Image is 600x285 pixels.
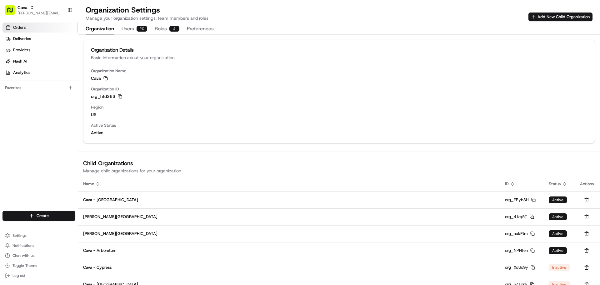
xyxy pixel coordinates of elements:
[505,197,529,203] span: org_EPybSH
[86,15,208,21] p: Manage your organization settings, team members and roles
[2,271,75,280] button: Log out
[6,60,17,71] img: 1736555255976-a54dd68f-1ca7-489b-9aae-adbdc363a1c4
[19,114,51,119] span: [PERSON_NAME]
[580,181,595,187] div: Actions
[549,181,570,187] div: Status
[91,54,587,61] div: Basic information about your organization
[12,233,27,238] span: Settings
[169,26,179,32] div: 4
[6,140,11,145] div: 📗
[91,123,587,128] span: Active Status
[59,140,100,146] span: API Documentation
[505,181,539,187] div: ID
[83,248,117,253] span: Cava - Arboretum
[106,62,114,69] button: Start new chat
[2,261,75,270] button: Toggle Theme
[83,197,138,202] span: Cava - [GEOGRAPHIC_DATA]
[549,213,567,220] div: Active
[2,56,78,66] a: Nash AI
[13,60,24,71] img: 1724597045416-56b7ee45-8013-43a0-a6f9-03cb97ddad50
[12,243,34,248] span: Notifications
[28,66,86,71] div: We're available if you need us!
[13,25,26,30] span: Orders
[2,83,75,93] div: Favorites
[505,231,528,237] span: org_aakPJm
[17,11,62,16] button: [PERSON_NAME][EMAIL_ADDRESS][PERSON_NAME][DOMAIN_NAME]
[2,68,78,78] a: Analytics
[2,231,75,240] button: Settings
[91,130,587,136] span: Active
[549,264,570,271] div: Inactive
[6,81,42,86] div: Past conversations
[83,181,495,187] div: Name
[13,59,27,64] span: Nash AI
[187,24,214,34] button: Preferences
[12,140,48,146] span: Knowledge Base
[62,155,76,160] span: Pylon
[83,214,157,219] span: [PERSON_NAME][GEOGRAPHIC_DATA]
[6,6,19,19] img: Nash
[91,48,587,53] div: Organization Details
[12,273,25,278] span: Log out
[91,68,587,74] span: Organization Name
[55,97,68,102] span: [DATE]
[122,24,147,34] button: Users
[505,265,528,270] span: org_XqUo9y
[505,248,528,253] span: org_NPNteh
[155,24,179,34] button: Roles
[549,230,567,237] div: Active
[17,4,27,11] button: Cava
[4,137,50,149] a: 📗Knowledge Base
[83,159,595,168] h2: Child Organizations
[12,97,17,102] img: 1736555255976-a54dd68f-1ca7-489b-9aae-adbdc363a1c4
[13,47,30,53] span: Providers
[549,196,567,203] div: Active
[53,140,58,145] div: 💻
[2,3,65,18] button: Cava[PERSON_NAME][EMAIL_ADDRESS][PERSON_NAME][DOMAIN_NAME]
[2,211,75,221] button: Create
[2,241,75,250] button: Notifications
[55,114,68,119] span: [DATE]
[528,13,592,21] button: Add New Child Organization
[6,108,16,118] img: Jaimie Jaretsky
[52,114,54,119] span: •
[91,93,115,99] span: org_hfdS63
[13,36,31,42] span: Deliveries
[19,97,51,102] span: [PERSON_NAME]
[83,265,112,270] span: Cava - Cypress
[6,91,16,101] img: Grace Nketiah
[2,251,75,260] button: Chat with us!
[12,263,37,268] span: Toggle Theme
[16,40,103,47] input: Clear
[91,75,101,81] span: Cava
[137,26,147,32] div: 20
[91,86,587,92] span: Organization ID
[44,155,76,160] a: Powered byPylon
[13,70,30,75] span: Analytics
[549,247,567,254] div: Active
[52,97,54,102] span: •
[28,60,102,66] div: Start new chat
[91,104,587,110] span: Region
[12,253,35,258] span: Chat with us!
[6,25,114,35] p: Welcome 👋
[2,23,78,33] a: Orders
[83,231,157,236] span: [PERSON_NAME][GEOGRAPHIC_DATA]
[97,80,114,88] button: See all
[505,214,527,220] span: org_4Jzq5T
[50,137,103,149] a: 💻API Documentation
[2,45,78,55] a: Providers
[86,5,208,15] h1: Organization Settings
[2,34,78,44] a: Deliveries
[91,111,587,118] span: us
[83,168,595,174] p: Manage child organizations for your organization
[37,213,49,219] span: Create
[86,24,114,34] button: Organization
